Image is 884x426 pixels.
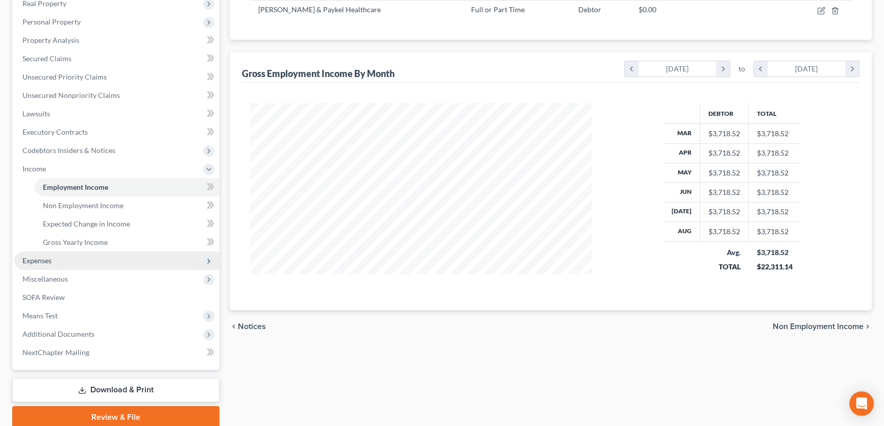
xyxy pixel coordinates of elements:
i: chevron_left [754,61,768,77]
button: chevron_left Notices [230,322,266,331]
span: Notices [238,322,266,331]
a: Lawsuits [14,105,219,123]
td: $3,718.52 [749,163,801,182]
div: $3,718.52 [708,129,740,139]
th: Mar [664,124,700,143]
span: SOFA Review [22,293,65,302]
div: [DATE] [639,61,717,77]
a: Unsecured Nonpriority Claims [14,86,219,105]
th: Apr [664,143,700,163]
span: $0.00 [638,5,656,14]
a: Executory Contracts [14,123,219,141]
span: Secured Claims [22,54,71,63]
a: Download & Print [12,378,219,402]
div: Avg. [708,247,741,258]
th: Aug [664,222,700,241]
div: $22,311.14 [757,262,793,272]
span: Unsecured Priority Claims [22,72,107,81]
i: chevron_left [625,61,639,77]
a: Unsecured Priority Claims [14,68,219,86]
a: Non Employment Income [35,196,219,215]
td: $3,718.52 [749,222,801,241]
span: Non Employment Income [43,201,124,210]
div: $3,718.52 [708,148,740,158]
div: [DATE] [768,61,846,77]
i: chevron_left [230,322,238,331]
div: $3,718.52 [708,227,740,237]
span: Debtor [578,5,601,14]
span: Expenses [22,256,52,265]
span: Personal Property [22,17,81,26]
div: $3,718.52 [708,187,740,197]
span: Unsecured Nonpriority Claims [22,91,120,99]
span: [PERSON_NAME] & Paykel Healthcare [258,5,381,14]
span: Employment Income [43,183,108,191]
i: chevron_right [716,61,730,77]
span: Property Analysis [22,36,79,44]
a: Employment Income [35,178,219,196]
i: chevron_right [845,61,859,77]
a: SOFA Review [14,288,219,307]
td: $3,718.52 [749,143,801,163]
th: Total [749,103,801,123]
th: Debtor [700,103,749,123]
th: May [664,163,700,182]
td: $3,718.52 [749,202,801,221]
a: Gross Yearly Income [35,233,219,252]
a: Property Analysis [14,31,219,49]
span: Codebtors Insiders & Notices [22,146,115,155]
div: $3,718.52 [708,168,740,178]
span: Miscellaneous [22,274,68,283]
a: NextChapter Mailing [14,343,219,362]
td: $3,718.52 [749,183,801,202]
div: $3,718.52 [757,247,793,258]
a: Secured Claims [14,49,219,68]
a: Expected Change in Income [35,215,219,233]
span: Income [22,164,46,173]
span: Full or Part Time [471,5,525,14]
th: Jun [664,183,700,202]
th: [DATE] [664,202,700,221]
span: Expected Change in Income [43,219,130,228]
div: Gross Employment Income By Month [242,67,395,80]
div: TOTAL [708,262,741,272]
span: Additional Documents [22,330,94,338]
span: NextChapter Mailing [22,348,89,357]
td: $3,718.52 [749,124,801,143]
span: Lawsuits [22,109,50,118]
button: Non Employment Income chevron_right [773,322,872,331]
span: Executory Contracts [22,128,88,136]
span: Non Employment Income [773,322,864,331]
span: to [739,64,745,74]
span: Gross Yearly Income [43,238,108,246]
span: Means Test [22,311,58,320]
i: chevron_right [864,322,872,331]
div: Open Intercom Messenger [849,391,874,416]
div: $3,718.52 [708,207,740,217]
